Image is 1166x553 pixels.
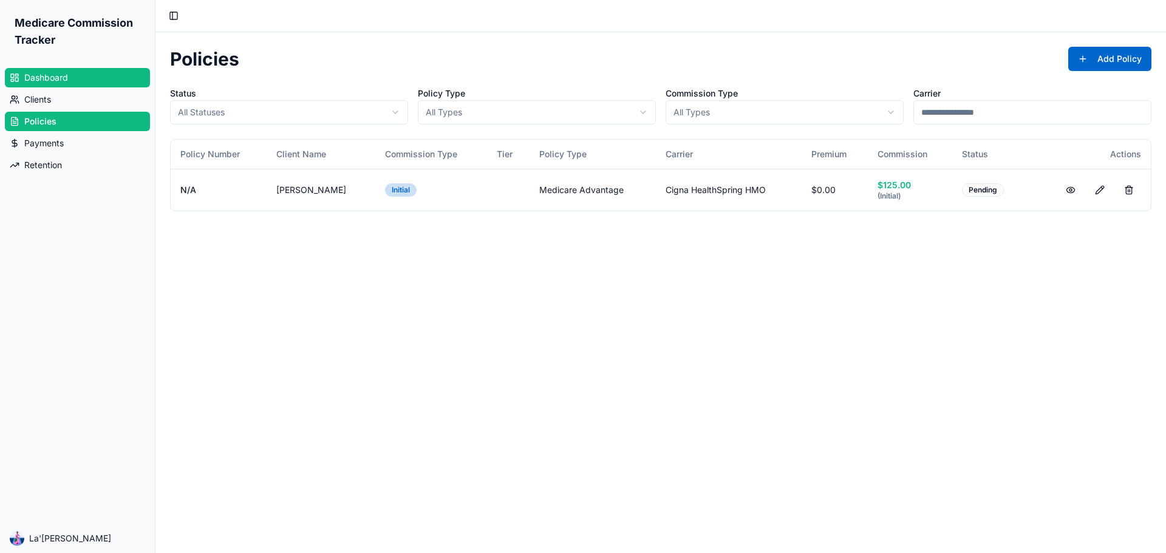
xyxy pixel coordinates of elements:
th: Client Name [267,140,375,169]
th: Premium [802,140,868,169]
span: Clients [24,93,51,106]
th: Status [952,140,1027,169]
th: Commission [868,140,952,169]
button: Add Policy [1068,47,1151,71]
td: N/A [171,169,267,211]
div: Initial [385,183,417,197]
button: La'[PERSON_NAME] [5,529,150,548]
th: Commission Type [375,140,487,169]
th: Actions [1027,140,1151,169]
span: Payments [24,137,64,149]
img: ACg8ocKbHvfVxoZqxb2pmqqw4LC32hWVMeAPLbKYkWcR34k75YusL7nH=s96-c [10,531,24,546]
a: Dashboard [5,68,150,87]
th: Carrier [656,140,802,169]
div: Pending [962,183,1004,197]
h1: Medicare Commission Tracker [15,15,140,49]
td: [PERSON_NAME] [267,169,375,211]
span: Policies [24,115,56,127]
label: Policy Type [418,88,465,98]
a: Retention [5,155,150,175]
label: Carrier [913,88,941,98]
a: Policies [5,112,150,131]
td: $0.00 [802,169,868,211]
th: Tier [487,140,530,169]
span: Dashboard [24,72,68,84]
label: Status [170,88,196,98]
h1: Policies [170,48,239,70]
th: Policy Number [171,140,267,169]
th: Policy Type [530,140,656,169]
a: Payments [5,134,150,153]
div: $125.00 [878,179,943,191]
a: Clients [5,90,150,109]
td: Medicare Advantage [530,169,656,211]
span: La'[PERSON_NAME] [29,532,111,545]
td: Cigna HealthSpring HMO [656,169,802,211]
label: Commission Type [666,88,738,98]
div: (Initial) [878,191,943,201]
span: Retention [24,159,62,171]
